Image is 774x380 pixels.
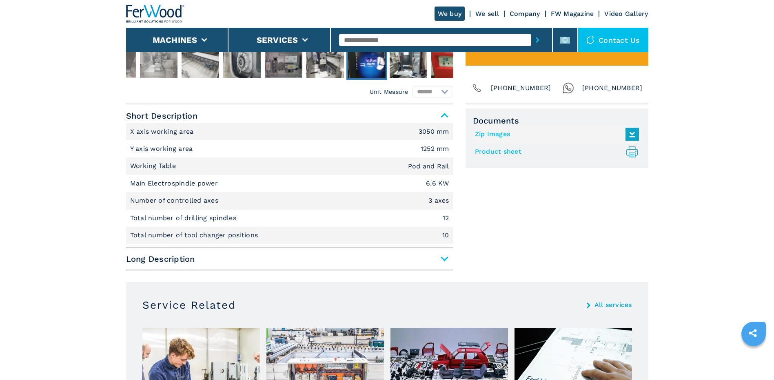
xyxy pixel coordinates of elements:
button: Machines [153,35,197,45]
em: 12 [443,215,449,221]
p: Main Electrospindle power [130,179,220,188]
a: FW Magazine [551,10,594,18]
div: Short Description [126,123,453,244]
button: Services [257,35,298,45]
em: 3050 mm [419,128,449,135]
h3: Service Related [142,298,236,312]
a: All services [594,302,632,308]
img: 609266c12686684b44f0ccf1a1fa8957 [223,49,261,78]
span: Short Description [126,108,453,123]
img: Ferwood [126,5,185,23]
img: 29b8e1c63ca4598366f0bb773a3bed22 [348,49,386,78]
button: Go to Slide 6 [138,47,179,80]
p: Number of controlled axes [130,196,221,205]
span: [PHONE_NUMBER] [582,82,643,94]
a: sharethis [743,323,763,343]
img: 57a6860f94363a39cb7c7b12b7cda33e [431,49,469,78]
button: Go to Slide 11 [346,47,387,80]
em: 6.6 KW [426,180,449,187]
img: 9633bc35d04edf53462292f7cafa330e [182,49,219,78]
button: Go to Slide 12 [388,47,429,80]
img: 786fa7fef8c5f82430e75477ee450542 [265,49,302,78]
em: Unit Measure [370,88,408,96]
p: Y axis working area [130,144,195,153]
p: Working Table [130,161,178,170]
span: [PHONE_NUMBER] [491,82,551,94]
a: We sell [475,10,499,18]
em: 3 axes [428,197,449,204]
img: 7c8a1403e698f6696a53a6795c76e873 [390,49,427,78]
a: Company [510,10,540,18]
iframe: Chat [739,343,768,374]
a: Zip Images [475,128,635,141]
em: 1252 mm [421,146,449,152]
button: Go to Slide 10 [305,47,346,80]
p: Total number of drilling spindles [130,214,239,223]
em: 10 [442,232,449,239]
a: Product sheet [475,145,635,159]
a: Video Gallery [604,10,648,18]
img: 6b9710be9d1834f49a95217de1eb802e [140,49,177,78]
a: We buy [435,7,465,21]
button: Go to Slide 8 [222,47,262,80]
div: Contact us [578,28,648,52]
span: Documents [473,116,641,126]
p: Total number of tool changer positions [130,231,260,240]
button: Go to Slide 13 [430,47,470,80]
img: Whatsapp [563,82,574,94]
button: Go to Slide 7 [180,47,221,80]
em: Pod and Rail [408,163,449,170]
span: Long Description [126,252,453,266]
button: Go to Slide 9 [263,47,304,80]
button: submit-button [531,31,544,49]
img: Phone [471,82,483,94]
img: f4ad044659dc070d330d69485a51e40c [306,49,344,78]
img: Contact us [586,36,594,44]
p: X axis working area [130,127,196,136]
